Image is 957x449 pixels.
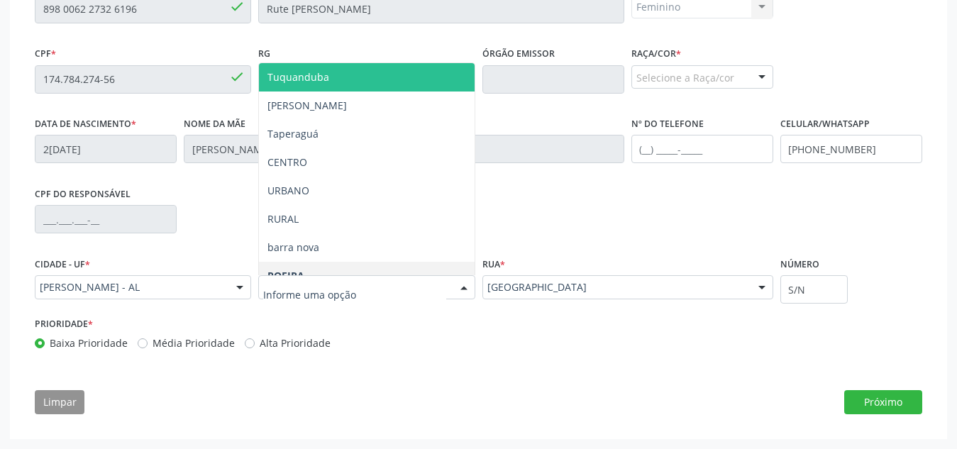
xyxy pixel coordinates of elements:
[258,43,270,65] label: RG
[184,113,245,135] label: Nome da mãe
[50,336,128,350] label: Baixa Prioridade
[229,69,245,84] span: done
[482,43,555,65] label: Órgão emissor
[35,253,90,275] label: Cidade - UF
[40,280,222,294] span: [PERSON_NAME] - AL
[35,43,56,65] label: CPF
[267,240,319,254] span: barra nova
[636,70,734,85] span: Selecione a Raça/cor
[267,155,307,169] span: CENTRO
[844,390,922,414] button: Próximo
[267,184,309,197] span: URBANO
[482,253,505,275] label: Rua
[780,135,922,163] input: (__) _____-_____
[260,336,331,350] label: Alta Prioridade
[267,70,329,84] span: Tuquanduba
[631,43,681,65] label: Raça/cor
[780,113,870,135] label: Celular/WhatsApp
[35,113,136,135] label: Data de nascimento
[263,280,446,309] input: Informe uma opção
[267,127,319,140] span: Taperaguá
[35,314,93,336] label: Prioridade
[267,269,304,282] span: POEIRA
[267,99,347,112] span: [PERSON_NAME]
[35,135,177,163] input: __/__/____
[487,280,744,294] span: [GEOGRAPHIC_DATA]
[35,183,131,205] label: CPF do responsável
[631,135,773,163] input: (__) _____-_____
[153,336,235,350] label: Média Prioridade
[35,205,177,233] input: ___.___.___-__
[267,212,299,226] span: RURAL
[631,113,704,135] label: Nº do Telefone
[780,253,819,275] label: Número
